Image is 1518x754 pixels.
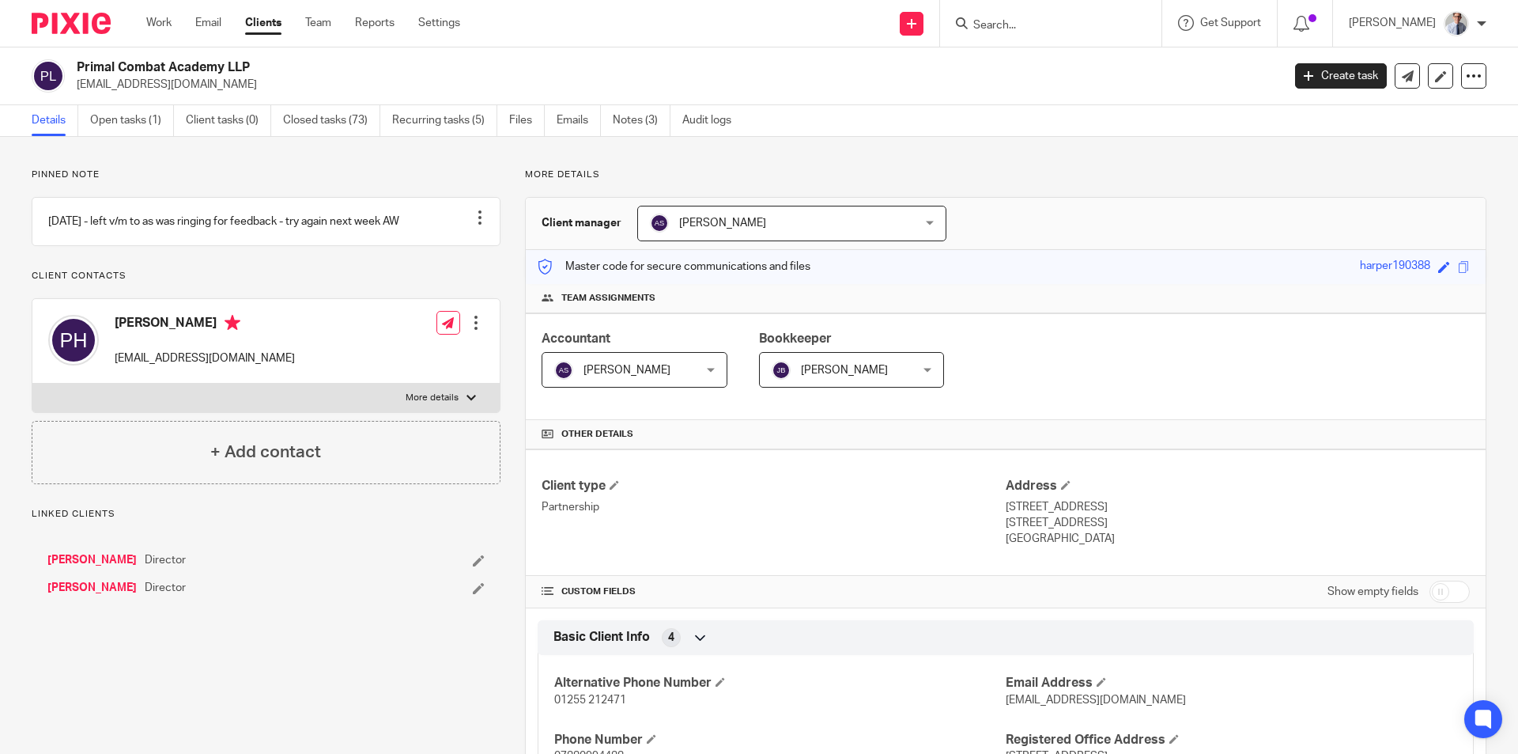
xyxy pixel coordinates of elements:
a: Create task [1295,63,1387,89]
a: Notes (3) [613,105,670,136]
h4: Phone Number [554,732,1006,748]
p: [EMAIL_ADDRESS][DOMAIN_NAME] [115,350,295,366]
p: More details [406,392,459,404]
p: Client contacts [32,270,500,282]
img: svg%3E [650,214,669,233]
span: Team assignments [561,292,655,305]
div: harper190388 [1360,258,1430,276]
a: Work [146,15,172,31]
h4: + Add contact [210,440,321,464]
a: Emails [557,105,601,136]
p: [STREET_ADDRESS] [1006,499,1470,515]
a: Files [509,105,545,136]
span: Basic Client Info [553,629,650,646]
span: Bookkeeper [759,332,832,345]
span: Get Support [1200,17,1261,28]
span: Accountant [542,332,610,345]
img: svg%3E [48,315,99,366]
label: Show empty fields [1327,584,1418,600]
h4: Client type [542,478,1006,494]
a: Settings [418,15,460,31]
h4: [PERSON_NAME] [115,315,295,335]
h3: Client manager [542,215,621,231]
a: Audit logs [682,105,743,136]
p: More details [525,169,1486,181]
span: [PERSON_NAME] [679,218,766,229]
h2: Primal Combat Academy LLP [77,59,1033,76]
h4: Address [1006,478,1470,494]
span: Director [145,580,186,596]
p: Partnership [542,499,1006,515]
h4: CUSTOM FIELDS [542,585,1006,598]
h4: Email Address [1006,675,1457,691]
h4: Registered Office Address [1006,732,1457,748]
a: Open tasks (1) [90,105,174,136]
p: Pinned note [32,169,500,181]
p: [STREET_ADDRESS] [1006,515,1470,531]
p: [PERSON_NAME] [1349,15,1436,31]
p: Master code for secure communications and files [538,259,810,275]
span: [PERSON_NAME] [583,365,670,376]
span: [PERSON_NAME] [801,365,888,376]
a: Closed tasks (73) [283,105,380,136]
span: 01255 212471 [554,695,626,706]
img: svg%3E [32,59,65,93]
i: Primary [225,315,240,331]
img: Pixie [32,13,111,34]
a: [PERSON_NAME] [47,552,137,568]
p: [EMAIL_ADDRESS][DOMAIN_NAME] [77,77,1271,93]
img: IMG_9924.jpg [1444,11,1469,36]
span: 4 [668,630,674,646]
span: Other details [561,428,633,441]
a: Email [195,15,221,31]
a: Team [305,15,331,31]
img: svg%3E [554,361,573,380]
span: [EMAIL_ADDRESS][DOMAIN_NAME] [1006,695,1186,706]
a: Reports [355,15,395,31]
a: Details [32,105,78,136]
img: svg%3E [772,361,791,380]
p: Linked clients [32,508,500,521]
input: Search [972,19,1114,33]
h4: Alternative Phone Number [554,675,1006,691]
a: Recurring tasks (5) [392,105,497,136]
a: [PERSON_NAME] [47,580,137,596]
a: Clients [245,15,281,31]
a: Client tasks (0) [186,105,271,136]
span: Director [145,552,186,568]
p: [GEOGRAPHIC_DATA] [1006,531,1470,547]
